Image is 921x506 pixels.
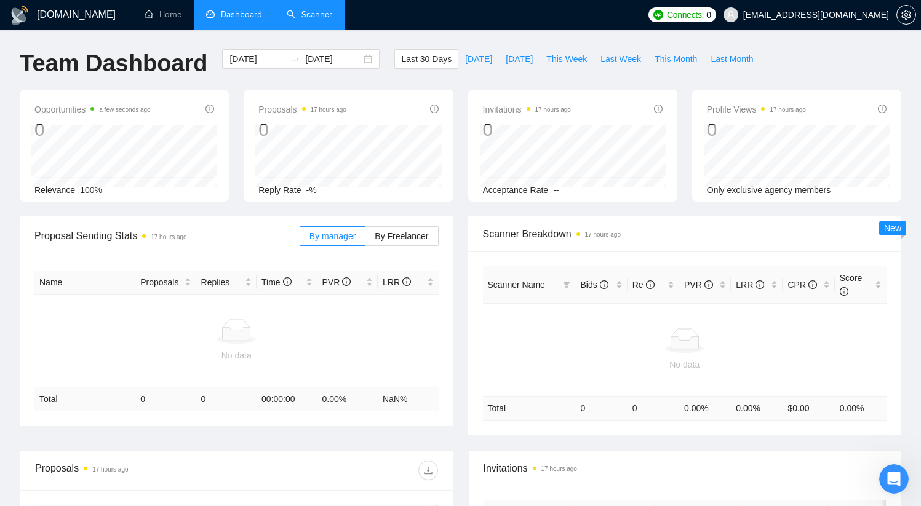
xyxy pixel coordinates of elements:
[25,280,205,293] div: We typically reply in under a minute
[535,106,571,113] time: 17 hours ago
[546,52,587,66] span: This Week
[787,280,816,290] span: CPR
[317,387,378,411] td: 0.00 %
[704,280,713,289] span: info-circle
[727,10,735,19] span: user
[82,227,122,240] div: • 20h ago
[322,277,351,287] span: PVR
[25,215,50,240] img: Profile image for Nazar
[229,52,285,66] input: Start date
[419,465,437,475] span: download
[311,106,346,113] time: 17 hours ago
[483,118,571,141] div: 0
[808,280,817,289] span: info-circle
[458,49,499,69] button: [DATE]
[135,387,196,411] td: 0
[196,271,257,295] th: Replies
[575,396,627,420] td: 0
[783,396,834,420] td: $ 0.00
[25,150,221,171] p: How can we help?
[258,118,346,141] div: 0
[34,271,135,295] th: Name
[585,231,621,238] time: 17 hours ago
[55,227,80,240] div: Nazar
[731,396,783,420] td: 0.00 %
[35,461,236,480] div: Proposals
[140,275,181,289] span: Proposals
[18,315,228,340] button: Search for help
[155,20,180,44] img: Profile image for Oleksandr
[600,52,641,66] span: Last Week
[679,396,731,420] td: 0.00 %
[212,20,234,42] div: Close
[201,275,242,289] span: Replies
[25,322,100,334] span: Search for help
[34,228,300,243] span: Proposal Sending Stats
[878,105,887,113] span: info-circle
[99,106,150,113] time: a few seconds ago
[563,281,570,288] span: filter
[655,52,697,66] span: This Month
[770,106,805,113] time: 17 hours ago
[465,52,492,66] span: [DATE]
[82,384,164,433] button: Messages
[80,185,102,195] span: 100%
[706,8,711,22] span: 0
[628,396,679,420] td: 0
[653,10,663,20] img: upwork-logo.png
[580,280,608,290] span: Bids
[283,277,292,286] span: info-circle
[401,52,452,66] span: Last 30 Days
[553,185,559,195] span: --
[39,349,434,362] div: No data
[290,54,300,64] span: to
[25,23,44,43] img: logo
[305,52,361,66] input: End date
[375,231,428,241] span: By Freelancer
[12,257,234,304] div: Send us a messageWe typically reply in under a minute
[92,466,128,473] time: 17 hours ago
[27,414,55,423] span: Home
[430,105,439,113] span: info-circle
[10,6,30,25] img: logo
[667,8,704,22] span: Connects:
[196,387,257,411] td: 0
[835,396,887,420] td: 0.00 %
[896,5,916,25] button: setting
[711,52,753,66] span: Last Month
[145,9,181,20] a: homeHome
[704,49,760,69] button: Last Month
[632,280,655,290] span: Re
[34,102,151,117] span: Opportunities
[707,102,806,117] span: Profile Views
[756,280,764,289] span: info-circle
[306,185,317,195] span: -%
[342,277,351,286] span: info-circle
[896,10,916,20] a: setting
[897,10,915,20] span: setting
[151,234,186,240] time: 17 hours ago
[25,267,205,280] div: Send us a message
[648,49,704,69] button: This Month
[18,345,228,381] div: ✅ How To: Connect your agency to [DOMAIN_NAME]
[707,118,806,141] div: 0
[132,20,156,44] img: Profile image for Mariia
[12,186,234,251] div: Recent messageProfile image for NazarYour BM has been successfully added. Nothing else is require...
[25,197,221,210] div: Recent message
[34,118,151,141] div: 0
[884,223,901,233] span: New
[383,277,411,287] span: LRR
[13,205,233,250] div: Profile image for NazarYour BM has been successfully added. Nothing else is required from your si...
[195,414,215,423] span: Help
[707,185,831,195] span: Only exclusive agency members
[840,273,863,296] span: Score
[287,9,332,20] a: searchScanner
[402,277,411,286] span: info-circle
[394,49,458,69] button: Last 30 Days
[840,287,848,296] span: info-circle
[221,9,262,20] span: Dashboard
[560,275,573,294] span: filter
[506,52,533,66] span: [DATE]
[258,102,346,117] span: Proposals
[483,226,887,242] span: Scanner Breakdown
